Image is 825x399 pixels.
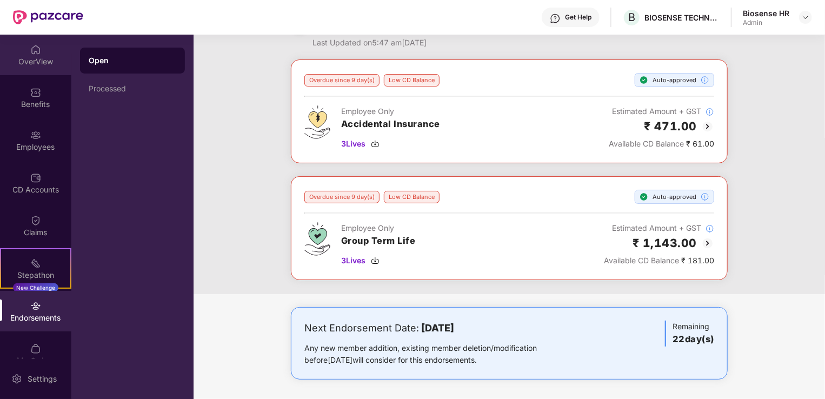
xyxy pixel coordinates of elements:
img: svg+xml;base64,PHN2ZyBpZD0iU2V0dGluZy0yMHgyMCIgeG1sbnM9Imh0dHA6Ly93d3cudzMub3JnLzIwMDAvc3ZnIiB3aW... [11,374,22,384]
img: svg+xml;base64,PHN2ZyBpZD0iQ0RfQWNjb3VudHMiIGRhdGEtbmFtZT0iQ0QgQWNjb3VudHMiIHhtbG5zPSJodHRwOi8vd3... [30,172,41,183]
img: svg+xml;base64,PHN2ZyB4bWxucz0iaHR0cDovL3d3dy53My5vcmcvMjAwMC9zdmciIHdpZHRoPSI0OS4zMjEiIGhlaWdodD... [304,105,330,139]
img: svg+xml;base64,PHN2ZyBpZD0iQmVuZWZpdHMiIHhtbG5zPSJodHRwOi8vd3d3LnczLm9yZy8yMDAwL3N2ZyIgd2lkdGg9Ij... [30,87,41,98]
div: Low CD Balance [384,191,440,203]
div: Low CD Balance [384,74,440,87]
div: New Challenge [13,283,58,292]
img: svg+xml;base64,PHN2ZyBpZD0iU3RlcC1Eb25lLTE2eDE2IiB4bWxucz0iaHR0cDovL3d3dy53My5vcmcvMjAwMC9zdmciIH... [640,76,648,84]
img: svg+xml;base64,PHN2ZyBpZD0iQmFjay0yMHgyMCIgeG1sbnM9Imh0dHA6Ly93d3cudzMub3JnLzIwMDAvc3ZnIiB3aWR0aD... [701,120,714,133]
img: svg+xml;base64,PHN2ZyBpZD0iSG9tZSIgeG1sbnM9Imh0dHA6Ly93d3cudzMub3JnLzIwMDAvc3ZnIiB3aWR0aD0iMjAiIG... [30,44,41,55]
img: svg+xml;base64,PHN2ZyBpZD0iRHJvcGRvd24tMzJ4MzIiIHhtbG5zPSJodHRwOi8vd3d3LnczLm9yZy8yMDAwL3N2ZyIgd2... [801,13,810,22]
img: svg+xml;base64,PHN2ZyBpZD0iU3RlcC1Eb25lLTE2eDE2IiB4bWxucz0iaHR0cDovL3d3dy53My5vcmcvMjAwMC9zdmciIH... [640,192,648,201]
h2: ₹ 471.00 [644,117,697,135]
div: Next Endorsement Date: [304,321,571,336]
b: [DATE] [421,322,454,334]
img: svg+xml;base64,PHN2ZyBpZD0iQmFjay0yMHgyMCIgeG1sbnM9Imh0dHA6Ly93d3cudzMub3JnLzIwMDAvc3ZnIiB3aWR0aD... [701,237,714,250]
span: 3 Lives [341,255,365,267]
img: svg+xml;base64,PHN2ZyBpZD0iSW5mb18tXzMyeDMyIiBkYXRhLW5hbWU9IkluZm8gLSAzMngzMiIgeG1sbnM9Imh0dHA6Ly... [701,192,709,201]
h3: Group Term Life [341,234,416,248]
img: svg+xml;base64,PHN2ZyBpZD0iRG93bmxvYWQtMzJ4MzIiIHhtbG5zPSJodHRwOi8vd3d3LnczLm9yZy8yMDAwL3N2ZyIgd2... [371,256,380,265]
div: Processed [89,84,176,93]
img: svg+xml;base64,PHN2ZyBpZD0iSW5mb18tXzMyeDMyIiBkYXRhLW5hbWU9IkluZm8gLSAzMngzMiIgeG1sbnM9Imh0dHA6Ly... [706,224,714,233]
div: BIOSENSE TECHNOLOGIES PRIVATE LIMITED [644,12,720,23]
img: svg+xml;base64,PHN2ZyBpZD0iTXlfT3JkZXJzIiBkYXRhLW5hbWU9Ik15IE9yZGVycyIgeG1sbnM9Imh0dHA6Ly93d3cudz... [30,343,41,354]
div: Get Help [565,13,591,22]
div: Remaining [665,321,714,347]
img: svg+xml;base64,PHN2ZyBpZD0iRG93bmxvYWQtMzJ4MzIiIHhtbG5zPSJodHRwOi8vd3d3LnczLm9yZy8yMDAwL3N2ZyIgd2... [371,139,380,148]
div: Any new member addition, existing member deletion/modification before [DATE] will consider for th... [304,342,571,366]
div: Last Updated on 5:47 am[DATE] [312,37,490,49]
img: New Pazcare Logo [13,10,83,24]
div: Admin [743,18,789,27]
h2: ₹ 1,143.00 [633,234,697,252]
div: Open [89,55,176,66]
div: Employee Only [341,105,440,117]
div: Employee Only [341,222,416,234]
div: Overdue since 9 day(s) [304,191,380,203]
img: svg+xml;base64,PHN2ZyBpZD0iRW1wbG95ZWVzIiB4bWxucz0iaHR0cDovL3d3dy53My5vcmcvMjAwMC9zdmciIHdpZHRoPS... [30,130,41,141]
span: Available CD Balance [604,256,679,265]
h3: Accidental Insurance [341,117,440,131]
img: svg+xml;base64,PHN2ZyBpZD0iSGVscC0zMngzMiIgeG1sbnM9Imh0dHA6Ly93d3cudzMub3JnLzIwMDAvc3ZnIiB3aWR0aD... [550,13,561,24]
img: svg+xml;base64,PHN2ZyBpZD0iSW5mb18tXzMyeDMyIiBkYXRhLW5hbWU9IkluZm8gLSAzMngzMiIgeG1sbnM9Imh0dHA6Ly... [701,76,709,84]
div: Overdue since 9 day(s) [304,74,380,87]
div: Estimated Amount + GST [609,105,714,117]
span: 3 Lives [341,138,365,150]
div: Stepathon [1,270,70,281]
h3: 22 day(s) [673,332,714,347]
img: svg+xml;base64,PHN2ZyBpZD0iSW5mb18tXzMyeDMyIiBkYXRhLW5hbWU9IkluZm8gLSAzMngzMiIgeG1sbnM9Imh0dHA6Ly... [706,108,714,116]
img: svg+xml;base64,PHN2ZyBpZD0iRW5kb3JzZW1lbnRzIiB4bWxucz0iaHR0cDovL3d3dy53My5vcmcvMjAwMC9zdmciIHdpZH... [30,301,41,311]
div: ₹ 181.00 [604,255,714,267]
div: Auto-approved [635,73,714,87]
div: Settings [24,374,60,384]
span: B [628,11,635,24]
img: svg+xml;base64,PHN2ZyB4bWxucz0iaHR0cDovL3d3dy53My5vcmcvMjAwMC9zdmciIHdpZHRoPSIyMSIgaGVpZ2h0PSIyMC... [30,258,41,269]
div: Estimated Amount + GST [604,222,714,234]
div: ₹ 61.00 [609,138,714,150]
div: Biosense HR [743,8,789,18]
span: Available CD Balance [609,139,684,148]
img: svg+xml;base64,PHN2ZyBpZD0iQ2xhaW0iIHhtbG5zPSJodHRwOi8vd3d3LnczLm9yZy8yMDAwL3N2ZyIgd2lkdGg9IjIwIi... [30,215,41,226]
img: svg+xml;base64,PHN2ZyB4bWxucz0iaHR0cDovL3d3dy53My5vcmcvMjAwMC9zdmciIHdpZHRoPSI0Ny43MTQiIGhlaWdodD... [304,222,330,256]
div: Auto-approved [635,190,714,204]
